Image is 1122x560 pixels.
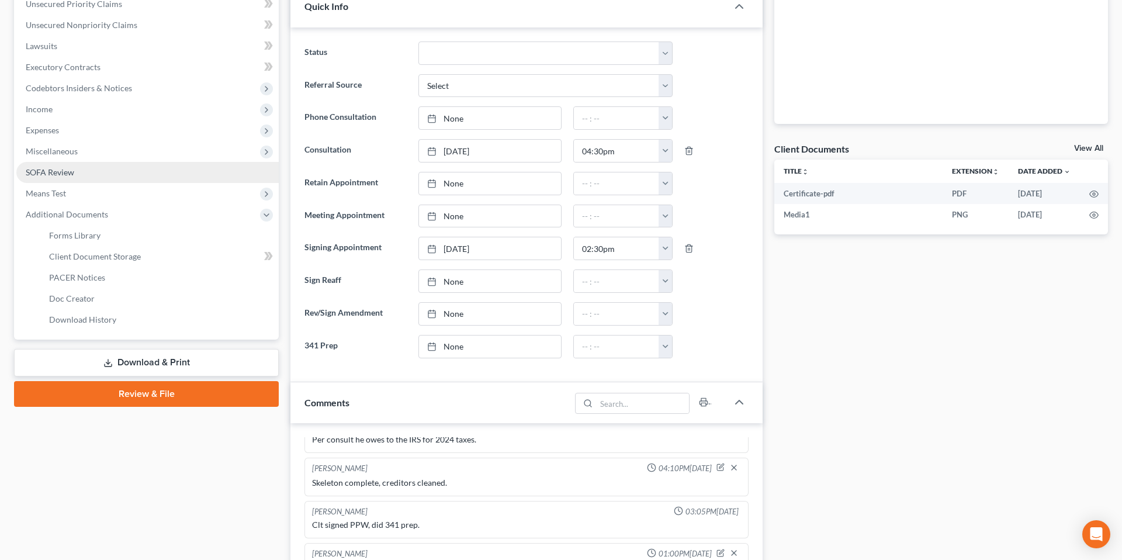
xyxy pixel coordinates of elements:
[26,20,137,30] span: Unsecured Nonpriority Claims
[992,168,999,175] i: unfold_more
[419,140,561,162] a: [DATE]
[40,225,279,246] a: Forms Library
[312,463,368,475] div: [PERSON_NAME]
[49,293,95,303] span: Doc Creator
[26,104,53,114] span: Income
[26,62,101,72] span: Executory Contracts
[26,125,59,135] span: Expenses
[774,204,943,225] td: Media1
[40,246,279,267] a: Client Document Storage
[40,288,279,309] a: Doc Creator
[943,204,1009,225] td: PNG
[574,140,659,162] input: -- : --
[16,162,279,183] a: SOFA Review
[14,381,279,407] a: Review & File
[943,183,1009,204] td: PDF
[659,548,712,559] span: 01:00PM[DATE]
[419,172,561,195] a: None
[299,74,413,98] label: Referral Source
[774,143,849,155] div: Client Documents
[299,139,413,163] label: Consultation
[312,477,741,489] div: Skeleton complete, creditors cleaned.
[299,106,413,130] label: Phone Consultation
[14,349,279,376] a: Download & Print
[49,314,116,324] span: Download History
[299,302,413,326] label: Rev/Sign Amendment
[304,397,349,408] span: Comments
[419,107,561,129] a: None
[299,237,413,260] label: Signing Appointment
[26,146,78,156] span: Miscellaneous
[312,519,741,531] div: Clt signed PPW, did 341 prep.
[419,336,561,358] a: None
[16,57,279,78] a: Executory Contracts
[574,172,659,195] input: -- : --
[49,251,141,261] span: Client Document Storage
[299,269,413,293] label: Sign Reaff
[16,15,279,36] a: Unsecured Nonpriority Claims
[26,41,57,51] span: Lawsuits
[49,230,101,240] span: Forms Library
[312,548,368,560] div: [PERSON_NAME]
[304,1,348,12] span: Quick Info
[574,237,659,260] input: -- : --
[574,336,659,358] input: -- : --
[16,36,279,57] a: Lawsuits
[419,303,561,325] a: None
[312,434,741,445] div: Per consult he owes to the IRS for 2024 taxes.
[299,172,413,195] label: Retain Appointment
[574,303,659,325] input: -- : --
[26,209,108,219] span: Additional Documents
[659,463,712,474] span: 04:10PM[DATE]
[1074,144,1103,153] a: View All
[419,205,561,227] a: None
[1009,204,1080,225] td: [DATE]
[1064,168,1071,175] i: expand_more
[784,167,809,175] a: Titleunfold_more
[685,506,739,517] span: 03:05PM[DATE]
[299,335,413,358] label: 341 Prep
[26,167,74,177] span: SOFA Review
[299,42,413,65] label: Status
[26,83,132,93] span: Codebtors Insiders & Notices
[596,393,689,413] input: Search...
[26,188,66,198] span: Means Test
[802,168,809,175] i: unfold_more
[299,205,413,228] label: Meeting Appointment
[312,506,368,517] div: [PERSON_NAME]
[774,183,943,204] td: Certificate-pdf
[574,270,659,292] input: -- : --
[952,167,999,175] a: Extensionunfold_more
[419,270,561,292] a: None
[1018,167,1071,175] a: Date Added expand_more
[574,205,659,227] input: -- : --
[40,267,279,288] a: PACER Notices
[419,237,561,260] a: [DATE]
[1082,520,1110,548] div: Open Intercom Messenger
[1009,183,1080,204] td: [DATE]
[49,272,105,282] span: PACER Notices
[574,107,659,129] input: -- : --
[40,309,279,330] a: Download History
